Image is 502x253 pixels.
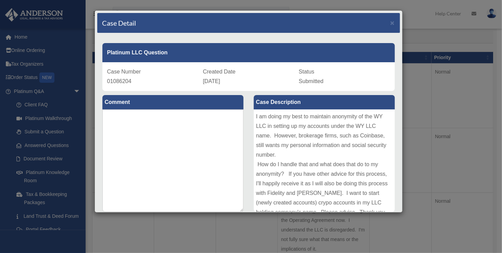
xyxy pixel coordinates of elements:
[203,69,236,75] span: Created Date
[107,78,131,84] span: 01086204
[102,95,243,109] label: Comment
[102,18,136,28] h4: Case Detail
[299,69,314,75] span: Status
[299,78,324,84] span: Submitted
[390,19,395,26] button: Close
[390,19,395,27] span: ×
[203,78,220,84] span: [DATE]
[107,69,141,75] span: Case Number
[102,43,395,62] div: Platinum LLC Question
[254,95,395,109] label: Case Description
[254,109,395,212] div: I am doing my best to maintain anonymity of the WY LLC in setting up my accounts under the WY LLC...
